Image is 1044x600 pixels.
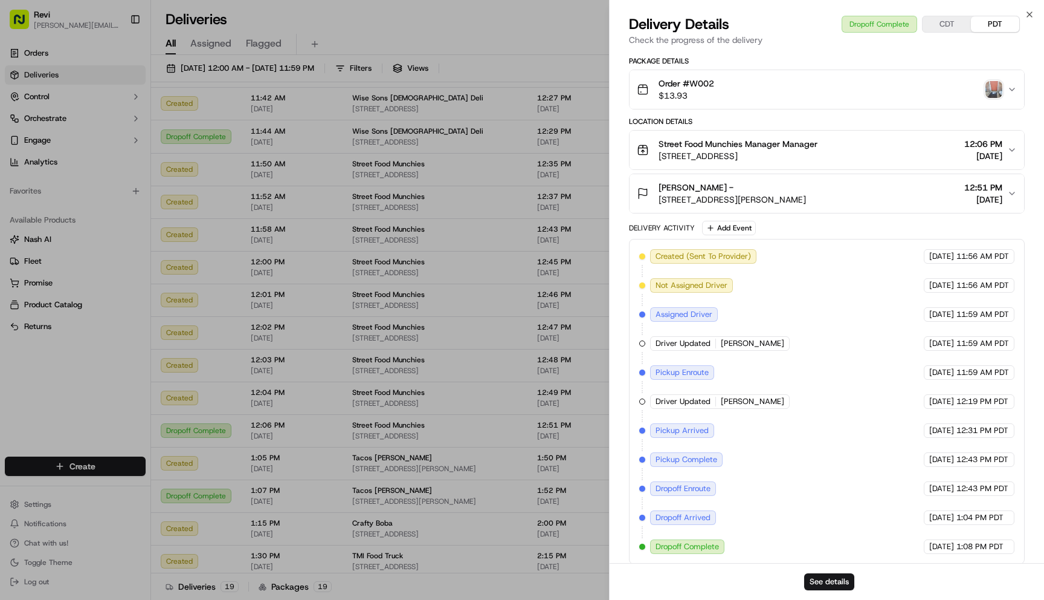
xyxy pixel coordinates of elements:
span: [DATE] [929,309,954,320]
span: [STREET_ADDRESS][PERSON_NAME] [659,194,806,206]
a: 💻API Documentation [97,171,199,192]
div: Package Details [629,56,1025,66]
span: Dropoff Enroute [656,483,710,494]
span: 11:59 AM PDT [956,309,1009,320]
span: Pickup Arrived [656,425,709,436]
span: [DATE] [929,251,954,262]
div: Start new chat [41,116,198,128]
span: 1:04 PM PDT [956,512,1004,523]
button: CDT [923,16,971,32]
span: 11:59 AM PDT [956,338,1009,349]
span: [DATE] [929,338,954,349]
span: Dropoff Arrived [656,512,710,523]
div: 📗 [12,177,22,186]
span: Driver Updated [656,338,710,349]
span: Created (Sent To Provider) [656,251,751,262]
span: [STREET_ADDRESS] [659,150,817,162]
span: [DATE] [929,541,954,552]
span: [DATE] [964,194,1002,206]
button: See details [804,573,854,590]
span: Dropoff Complete [656,541,719,552]
div: 💻 [102,177,112,186]
span: Driver Updated [656,396,710,407]
button: Street Food Munchies Manager Manager[STREET_ADDRESS]12:06 PM[DATE] [630,131,1024,169]
span: Pickup Enroute [656,367,709,378]
span: [DATE] [929,454,954,465]
span: [DATE] [929,280,954,291]
span: [DATE] [929,483,954,494]
span: 12:06 PM [964,138,1002,150]
span: 12:31 PM PDT [956,425,1008,436]
p: Check the progress of the delivery [629,34,1025,46]
span: [PERSON_NAME] [721,338,784,349]
a: Powered byPylon [85,204,146,214]
span: 1:08 PM PDT [956,541,1004,552]
span: [DATE] [929,396,954,407]
img: Nash [12,12,36,36]
span: 12:43 PM PDT [956,454,1008,465]
span: Order #W002 [659,77,714,90]
button: [PERSON_NAME] -[STREET_ADDRESS][PERSON_NAME]12:51 PM[DATE] [630,174,1024,213]
a: 📗Knowledge Base [7,171,97,192]
span: 11:59 AM PDT [956,367,1009,378]
span: Assigned Driver [656,309,712,320]
span: 12:51 PM [964,181,1002,194]
span: [DATE] [929,512,954,523]
span: Pylon [120,205,146,214]
span: Pickup Complete [656,454,717,465]
input: Got a question? Start typing here... [31,78,217,91]
span: [DATE] [929,367,954,378]
span: Not Assigned Driver [656,280,727,291]
p: Welcome 👋 [12,48,220,68]
span: 11:56 AM PDT [956,280,1009,291]
button: Add Event [702,221,756,235]
img: photo_proof_of_delivery image [985,81,1002,98]
span: 11:56 AM PDT [956,251,1009,262]
span: [DATE] [964,150,1002,162]
span: Street Food Munchies Manager Manager [659,138,817,150]
span: 12:19 PM PDT [956,396,1008,407]
span: [PERSON_NAME] - [659,181,733,194]
button: Order #W002$13.93photo_proof_of_delivery image [630,70,1024,109]
span: Delivery Details [629,15,729,34]
button: Start new chat [205,119,220,134]
span: [PERSON_NAME] [721,396,784,407]
button: PDT [971,16,1019,32]
span: API Documentation [114,175,194,187]
img: 1736555255976-a54dd68f-1ca7-489b-9aae-adbdc363a1c4 [12,116,34,137]
div: Delivery Activity [629,223,695,233]
div: We're available if you need us! [41,128,153,137]
span: [DATE] [929,425,954,436]
span: Knowledge Base [24,175,92,187]
span: $13.93 [659,90,714,102]
span: 12:43 PM PDT [956,483,1008,494]
div: Location Details [629,117,1025,126]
